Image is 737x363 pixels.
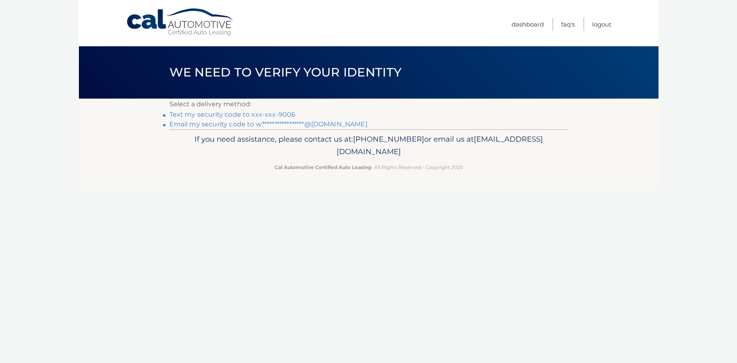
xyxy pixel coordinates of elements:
[126,8,235,37] a: Cal Automotive
[353,134,424,144] span: [PHONE_NUMBER]
[512,18,544,31] a: Dashboard
[175,163,563,171] p: - All Rights Reserved - Copyright 2025
[169,65,402,80] span: We need to verify your identity
[175,133,563,159] p: If you need assistance, please contact us at: or email us at
[169,111,296,118] a: Text my security code to xxx-xxx-9006
[561,18,575,31] a: FAQ's
[592,18,611,31] a: Logout
[169,99,568,110] p: Select a delivery method:
[275,164,371,170] strong: Cal Automotive Certified Auto Leasing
